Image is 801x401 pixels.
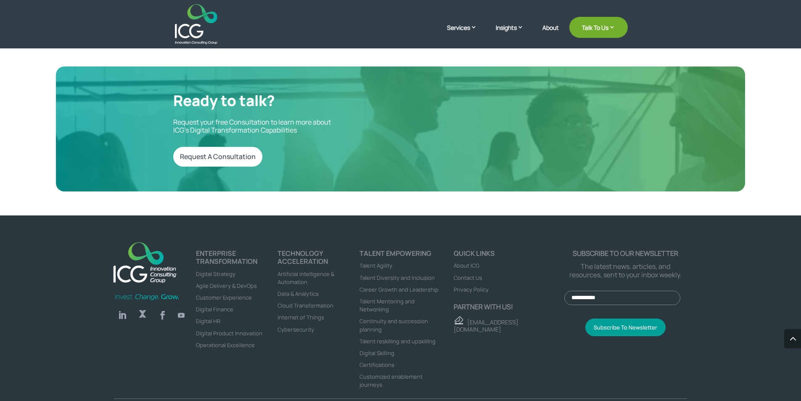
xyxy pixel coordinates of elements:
a: Talent Mentoring and Networking [360,297,415,313]
h4: Quick links [454,250,564,261]
img: email - ICG [454,316,463,324]
a: Customized enablement journeys [360,373,423,388]
a: Follow on Youtube [174,308,188,322]
img: ICG [175,4,217,44]
iframe: Chat Widget [661,310,801,401]
h4: TECHNOLOGY ACCELERATION [278,250,360,269]
a: Request A Consultation [173,147,262,167]
a: Certifications [360,361,394,369]
h4: ENTERPRISE TRANSFORMATION [196,250,278,269]
a: Internet of Things [278,313,324,321]
a: Career Growth and Leadership [360,286,439,293]
a: Services [447,23,485,44]
a: Talent reskilling and upskilling [360,337,436,345]
a: Artificial intelligence & Automation [278,270,334,286]
p: Partner with us! [454,303,564,311]
a: Digital Skilling [360,349,394,357]
h4: Talent Empowering [360,250,441,261]
a: Digital Finance [196,305,233,313]
a: Cloud Transformation [278,302,333,309]
button: Subscribe To Newsletter [585,319,666,336]
a: Digital Product Innovation [196,329,262,337]
p: The latest news, articles, and resources, sent to your inbox weekly. [564,263,687,279]
a: Contact Us [454,274,482,281]
a: [EMAIL_ADDRESS][DOMAIN_NAME] [454,318,518,333]
a: About [542,24,559,44]
a: Cybersecurity [278,326,314,333]
a: Data & Analytics [278,290,319,297]
a: Continuity and succession planning [360,317,428,333]
a: Talk To Us [569,17,628,38]
a: Digital Strategy [196,270,235,278]
a: Customer Experience [196,294,252,301]
a: Operational Excellence [196,341,255,349]
p: Subscribe to our newsletter [564,250,687,258]
a: Digital HR [196,317,220,325]
a: Insights [496,23,532,44]
a: logo_footer [108,237,181,289]
a: About ICG [454,262,479,269]
img: ICG-new logo (1) [108,237,181,287]
a: Follow on Facebook [154,307,171,324]
a: Follow on X [134,307,151,324]
img: Invest-Change-Grow-Green [114,293,180,301]
p: Request your free Consultation to learn more about ICG’s Digital Transformation Capabilities [173,118,388,134]
a: Talent Diversity and Inclusion [360,274,435,281]
h2: Ready to talk? [173,92,388,114]
a: Privacy Policy [454,286,489,293]
a: Agile Delivery & DevOps [196,282,257,289]
span: Subscribe To Newsletter [594,324,657,331]
a: Follow on LinkedIn [114,307,131,324]
a: Talent Agility [360,262,392,269]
